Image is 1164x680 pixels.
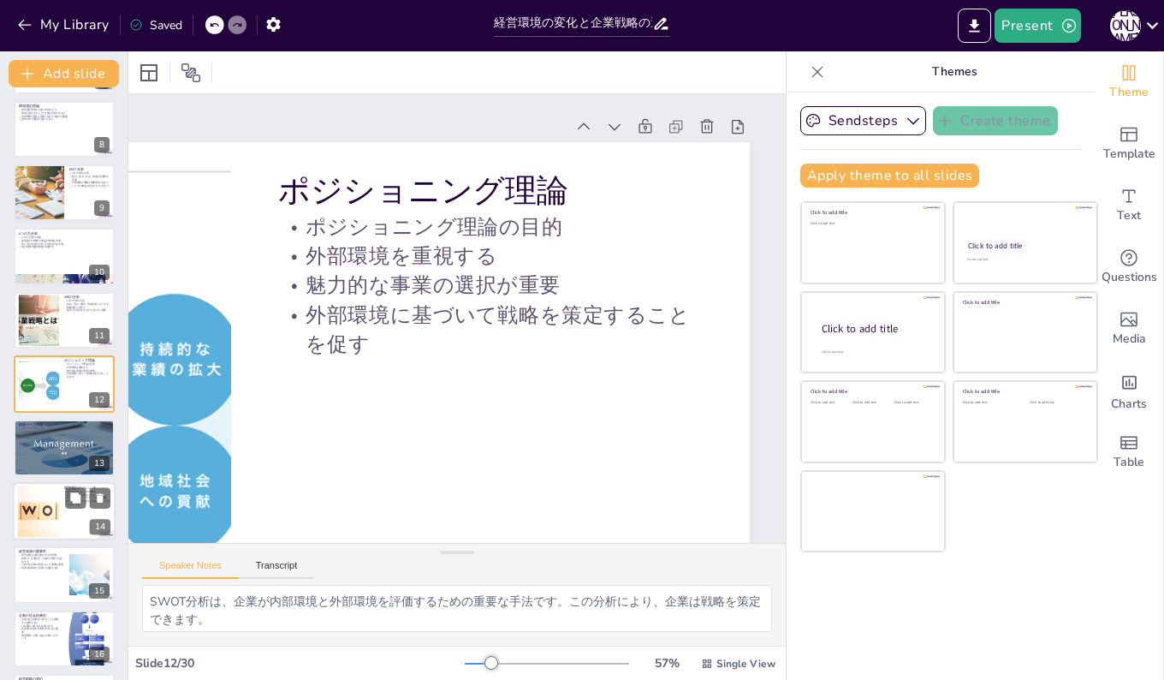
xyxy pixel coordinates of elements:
[800,164,979,188] button: Apply theme to all slides
[14,101,115,158] div: https://cdn.sendsteps.com/images/logo/sendsteps_logo_white.pnghttps://cdn.sendsteps.com/images/lo...
[278,242,703,271] p: 外部環境を重視する
[14,164,115,221] div: https://cdn.sendsteps.com/images/logo/sendsteps_logo_white.pnghttps://cdn.sendsteps.com/images/lo...
[14,611,115,667] div: 16
[64,490,110,493] p: 環境適応のジレンマの概念
[89,328,110,343] div: 11
[822,349,929,354] div: Click to add body
[19,634,59,640] p: 環境問題への取り組みが求められている
[19,239,110,242] p: 新規参入の脅威や代替品の脅威を考慮
[19,564,64,567] p: 人材力が企業の成長において重要な要素
[967,258,1081,262] div: Click to add text
[933,106,1058,135] button: Create theme
[811,222,933,226] div: Click to add text
[19,436,110,439] p: 競争優位性を確保するために
[64,302,110,306] p: 強み、弱み、機会、脅威を明らかにする
[646,655,687,671] div: 57 %
[181,63,201,83] span: Position
[19,242,110,245] p: 買い手の交渉力や売り手の交渉力を評価
[278,212,703,242] p: ポジショニング理論の目的
[1103,145,1155,164] span: Template
[64,499,110,505] p: 変化に適応するために多様な存在でなければならない
[1111,395,1147,414] span: Charts
[278,169,703,212] p: ポジショニング理論
[968,241,1082,251] div: Click to add title
[963,401,1017,405] div: Click to add text
[822,321,931,336] div: Click to add title
[19,104,110,109] p: 環境適応理論
[1109,83,1149,102] span: Theme
[811,209,933,216] div: Click to add title
[65,487,86,508] button: Duplicate Slide
[963,388,1085,395] div: Click to add title
[19,115,110,118] p: 外部環境の変化に迅速に対応する能力が重要
[14,420,115,476] div: https://cdn.sendsteps.com/images/logo/sendsteps_logo_white.pnghttps://cdn.sendsteps.com/images/lo...
[89,456,110,471] div: 13
[19,433,110,437] p: 内部資源を最大限に活用することの重要性
[19,613,59,618] p: 企業の社会的責任
[69,172,110,176] p: PEST分析の目的
[831,51,1078,92] p: Themes
[239,560,315,579] button: Transcript
[19,108,110,111] p: 環境適応理論が企業に求めるもの
[13,482,116,540] div: https://cdn.sendsteps.com/images/logo/sendsteps_logo_white.pnghttps://cdn.sendsteps.com/images/lo...
[94,200,110,216] div: 9
[1102,268,1157,287] span: Questions
[64,369,110,373] p: 魅力的な事業の選択が重要
[64,295,110,300] p: SWOT分析
[278,300,703,359] p: 外部環境に基づいて戦略を策定することを促す
[89,583,110,599] div: 15
[90,519,110,534] div: 14
[14,355,115,412] div: https://cdn.sendsteps.com/images/logo/sendsteps_logo_white.pnghttps://cdn.sendsteps.com/images/lo...
[278,271,703,300] p: 魅力的な事業の選択が重要
[13,11,116,39] button: My Library
[14,292,115,349] div: https://cdn.sendsteps.com/images/logo/sendsteps_logo_white.pnghttps://cdn.sendsteps.com/images/lo...
[19,550,64,555] p: 経営資源の重要性
[89,265,110,280] div: 10
[963,299,1085,306] div: Click to add title
[1095,113,1163,175] div: Add ready made slides
[1113,330,1146,349] span: Media
[716,657,775,671] span: Single View
[958,9,991,43] button: Export to PowerPoint
[64,493,110,497] p: 多様性の確保が求められる
[1030,401,1084,405] div: Click to add text
[1095,421,1163,483] div: Add a table
[64,486,110,491] p: 環境適応のジレンマ
[1110,10,1141,41] div: [PERSON_NAME]
[19,117,110,121] p: 競争の中で優位性を保つために
[64,367,110,370] p: 外部環境を重視する
[19,231,110,236] p: 5つの力分析
[135,59,163,86] div: Layout
[9,60,119,87] button: Add slide
[64,497,110,500] p: ダイバーシティ・マネジメントが重要
[89,647,110,662] div: 16
[64,373,110,379] p: 外部環境に基づいて戦略を策定することを促す
[64,308,110,312] p: 競争上の地位を向上させるために重要
[995,9,1080,43] button: Present
[142,585,772,632] textarea: ポジショニング理論は、企業の収益性を評価するための重要な手法です。企業は、外部環境を考慮に入れた戦略を立てる必要があります。 外部環境を重視することは、ポジショニング理論の重要な要素です。企業は...
[19,111,110,115] p: 環境に適応することで企業の存続が決まる
[811,401,849,405] div: Click to add text
[1095,51,1163,113] div: Change the overall theme
[64,363,110,367] p: ポジショニング理論の目的
[1110,9,1141,43] button: [PERSON_NAME]
[14,546,115,603] div: 15
[1095,360,1163,421] div: Add charts and graphs
[1114,453,1144,472] span: Table
[94,137,110,152] div: 8
[19,558,64,564] p: 財務力、企業文化、人材力が競争力を左右する
[852,401,891,405] div: Click to add text
[811,388,933,395] div: Click to add title
[64,358,110,363] p: ポジショニング理論
[19,430,110,433] p: 独自の能力が好業績を生み出す
[19,426,110,430] p: 資源ベース理論の主張
[14,228,115,284] div: https://cdn.sendsteps.com/images/logo/sendsteps_logo_white.pnghttps://cdn.sendsteps.com/images/lo...
[494,11,653,36] input: Insert title
[19,422,110,427] p: 資源ベース理論
[19,236,110,239] p: 5つの力分析の目的
[1117,206,1141,225] span: Text
[19,554,64,558] p: 経営資源が企業活動に与える影響
[89,392,110,408] div: 12
[1095,236,1163,298] div: Get real-time input from your audience
[894,401,933,405] div: Click to add text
